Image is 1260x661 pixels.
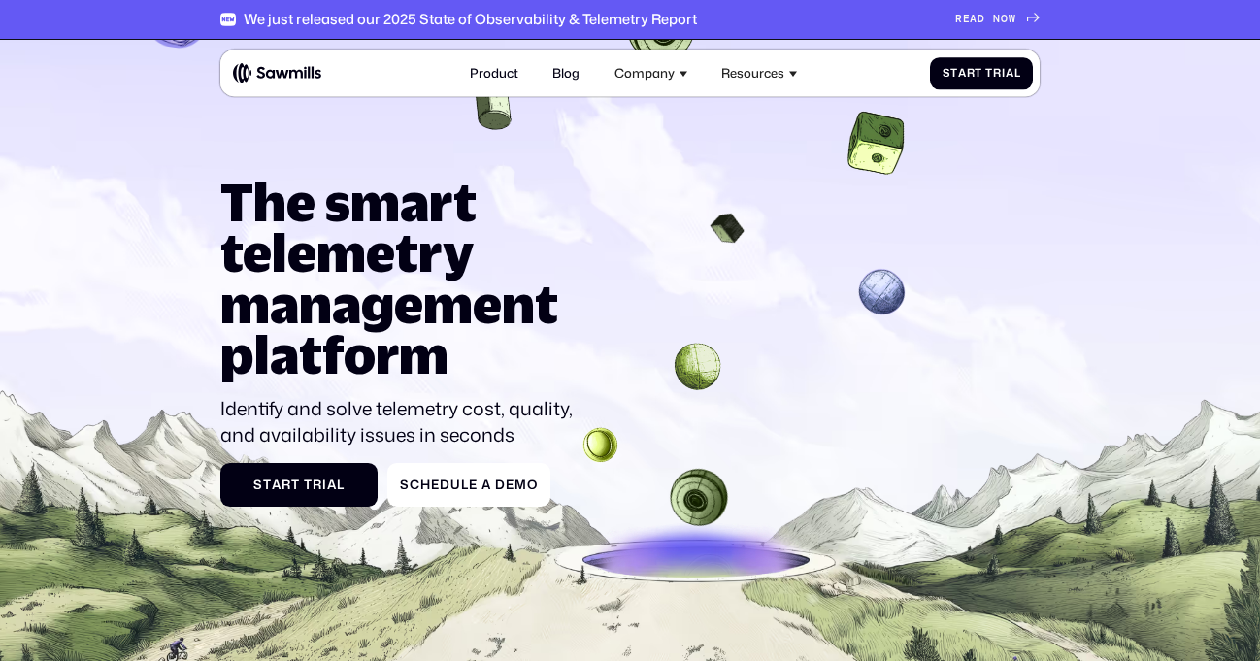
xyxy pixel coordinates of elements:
a: StartTrial [220,463,378,507]
span: A [970,13,978,26]
span: a [481,478,491,493]
span: l [461,478,469,493]
span: e [469,478,478,493]
span: R [955,13,963,26]
span: r [993,67,1002,81]
span: r [967,67,976,81]
h1: The smart telemetry management platform [220,177,585,380]
a: ScheduleaDemo [387,463,549,507]
div: Company [614,66,675,82]
span: D [495,478,506,493]
span: d [440,478,450,493]
span: D [978,13,985,26]
a: READNOW [955,13,1040,26]
span: r [313,478,322,493]
span: a [1006,67,1014,81]
a: StartTrial [930,57,1033,89]
span: h [420,478,431,493]
span: r [282,478,291,493]
span: a [958,67,967,81]
span: S [943,67,950,81]
span: a [272,478,282,493]
a: Blog [544,56,589,90]
span: i [1002,67,1006,81]
span: O [1001,13,1009,26]
span: e [431,478,440,493]
span: t [950,67,958,81]
span: i [322,478,327,493]
div: Company [605,56,696,90]
span: t [263,478,272,493]
span: N [993,13,1001,26]
span: T [304,478,313,493]
span: T [985,67,993,81]
span: E [963,13,971,26]
span: a [327,478,337,493]
div: Resources [721,66,784,82]
span: S [400,478,410,493]
span: m [514,478,527,493]
p: Identify and solve telemetry cost, quality, and availability issues in seconds [220,395,585,448]
span: e [506,478,514,493]
a: Product [460,56,527,90]
span: t [291,478,300,493]
span: u [450,478,461,493]
span: o [527,478,538,493]
span: l [337,478,345,493]
span: c [410,478,420,493]
span: t [975,67,982,81]
span: l [1014,67,1021,81]
div: Resources [713,56,807,90]
span: S [253,478,263,493]
div: We just released our 2025 State of Observability & Telemetry Report [244,11,697,28]
span: W [1009,13,1016,26]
